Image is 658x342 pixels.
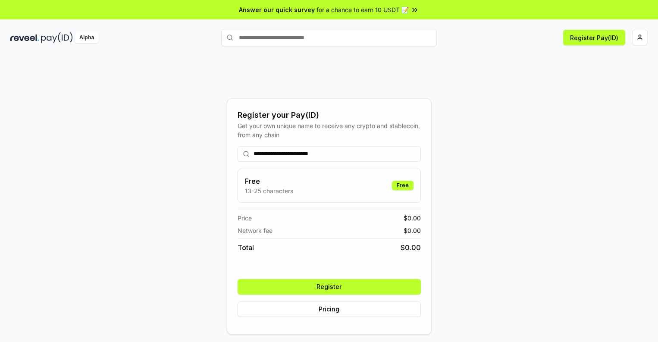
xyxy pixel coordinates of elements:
[238,242,254,253] span: Total
[10,32,39,43] img: reveel_dark
[316,5,409,14] span: for a chance to earn 10 USDT 📝
[239,5,315,14] span: Answer our quick survey
[245,176,293,186] h3: Free
[238,121,421,139] div: Get your own unique name to receive any crypto and stablecoin, from any chain
[563,30,625,45] button: Register Pay(ID)
[401,242,421,253] span: $ 0.00
[238,226,273,235] span: Network fee
[41,32,73,43] img: pay_id
[238,213,252,223] span: Price
[245,186,293,195] p: 13-25 characters
[404,213,421,223] span: $ 0.00
[238,301,421,317] button: Pricing
[75,32,99,43] div: Alpha
[404,226,421,235] span: $ 0.00
[238,279,421,295] button: Register
[238,109,421,121] div: Register your Pay(ID)
[392,181,414,190] div: Free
